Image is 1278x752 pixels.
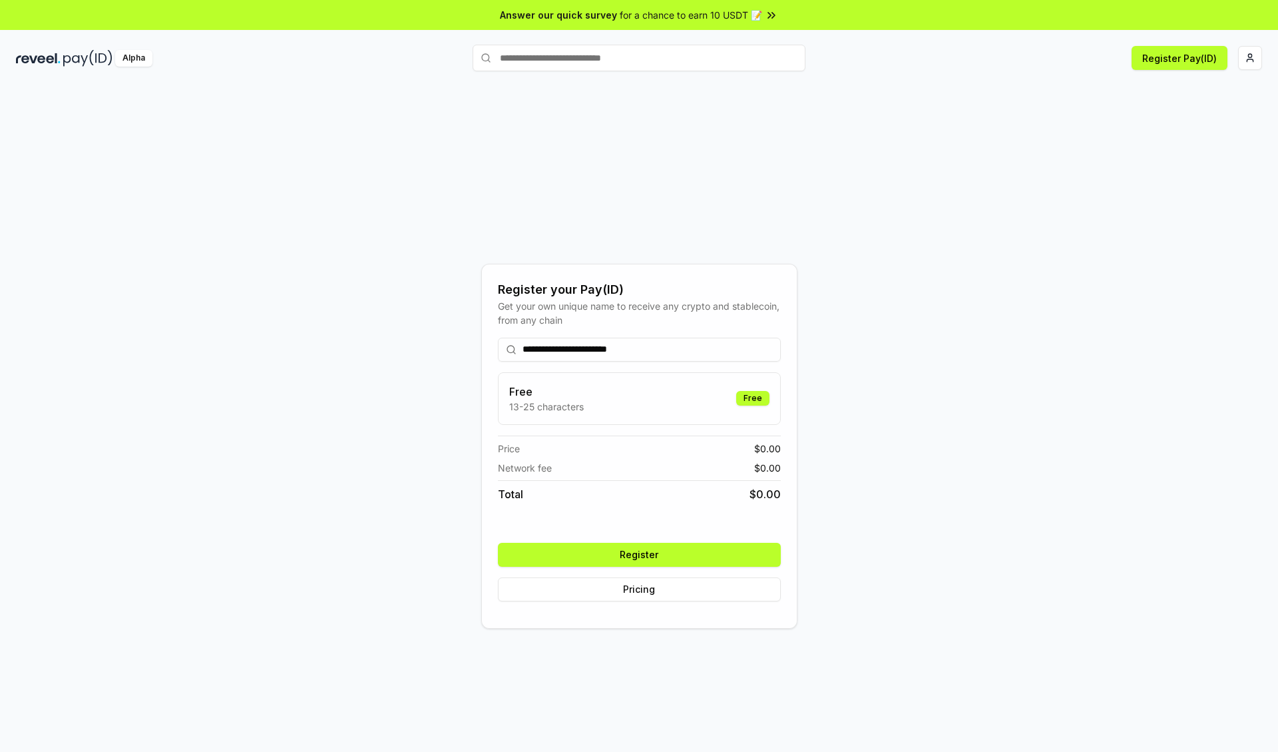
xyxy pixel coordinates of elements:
[498,299,781,327] div: Get your own unique name to receive any crypto and stablecoin, from any chain
[620,8,762,22] span: for a chance to earn 10 USDT 📝
[754,442,781,456] span: $ 0.00
[498,461,552,475] span: Network fee
[1132,46,1227,70] button: Register Pay(ID)
[498,486,523,502] span: Total
[500,8,617,22] span: Answer our quick survey
[509,384,584,400] h3: Free
[749,486,781,502] span: $ 0.00
[16,50,61,67] img: reveel_dark
[498,442,520,456] span: Price
[115,50,152,67] div: Alpha
[498,577,781,601] button: Pricing
[736,391,769,406] div: Free
[754,461,781,475] span: $ 0.00
[498,280,781,299] div: Register your Pay(ID)
[498,543,781,567] button: Register
[509,400,584,414] p: 13-25 characters
[63,50,112,67] img: pay_id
